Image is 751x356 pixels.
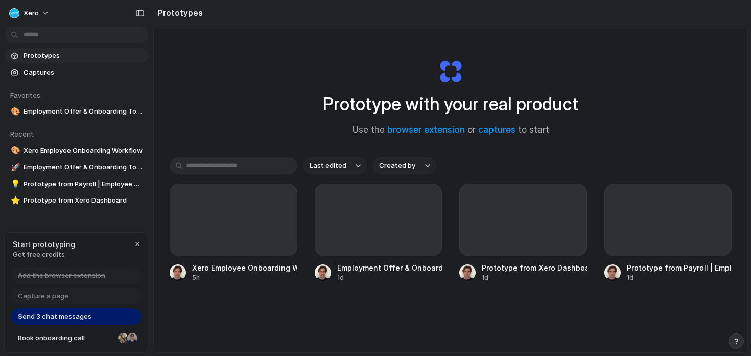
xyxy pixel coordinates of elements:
[192,262,297,273] div: Xero Employee Onboarding Workflow
[9,106,19,117] button: 🎨
[5,104,148,119] a: 🎨Employment Offer & Onboarding Tools
[11,178,18,190] div: 💡
[482,262,587,273] div: Prototype from Xero Dashboard
[24,106,144,117] span: Employment Offer & Onboarding Tools
[323,91,578,118] h1: Prototype with your real product
[24,162,144,172] span: Employment Offer & Onboarding Tools
[303,157,367,174] button: Last edited
[627,273,732,282] div: 1d
[18,333,114,343] span: Book onboarding call
[5,5,55,21] button: Xero
[18,271,105,281] span: Add the browser extension
[9,162,19,172] button: 🚀
[192,273,297,282] div: 5h
[11,330,142,346] a: Book onboarding call
[11,195,18,207] div: ⭐
[13,239,75,250] span: Start prototyping
[5,193,148,208] a: ⭐Prototype from Xero Dashboard
[482,273,587,282] div: 1d
[126,332,138,344] div: Christian Iacullo
[9,179,19,189] button: 💡
[18,311,91,322] span: Send 3 chat messages
[387,125,465,135] a: browser extension
[5,160,148,175] a: 🚀Employment Offer & Onboarding Tools
[5,65,148,80] a: Captures
[379,161,415,171] span: Created by
[353,124,549,137] span: Use the or to start
[9,146,19,156] button: 🎨
[13,250,75,260] span: Get free credits
[170,184,297,282] a: Xero Employee Onboarding Workflow5h
[24,51,144,61] span: Prototypes
[9,195,19,206] button: ⭐
[310,161,346,171] span: Last edited
[315,184,442,282] a: Employment Offer & Onboarding Tools1d
[10,91,40,99] span: Favorites
[11,162,18,173] div: 🚀
[18,291,68,301] span: Capture a page
[24,68,144,78] span: Captures
[24,146,144,156] span: Xero Employee Onboarding Workflow
[604,184,732,282] a: Prototype from Payroll | Employee Management1d
[373,157,436,174] button: Created by
[459,184,587,282] a: Prototype from Xero Dashboard1d
[24,179,144,189] span: Prototype from Payroll | Employee Management
[627,262,732,273] div: Prototype from Payroll | Employee Management
[10,130,34,138] span: Recent
[5,48,148,63] a: Prototypes
[337,262,442,273] div: Employment Offer & Onboarding Tools
[11,145,18,157] div: 🎨
[24,195,144,206] span: Prototype from Xero Dashboard
[153,7,203,19] h2: Prototypes
[478,125,515,135] a: captures
[117,332,129,344] div: Nicole Kubica
[11,106,18,118] div: 🎨
[5,176,148,192] a: 💡Prototype from Payroll | Employee Management
[24,8,39,18] span: Xero
[5,143,148,159] a: 🎨Xero Employee Onboarding Workflow
[337,273,442,282] div: 1d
